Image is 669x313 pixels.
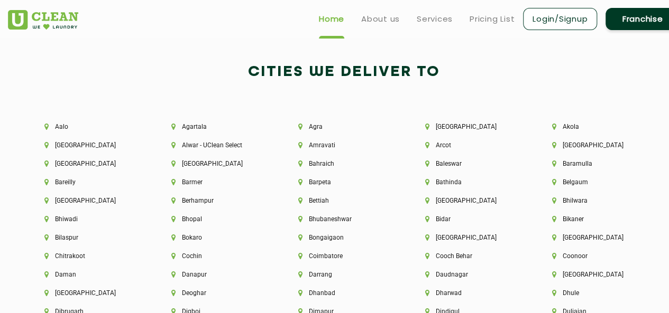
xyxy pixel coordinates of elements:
li: Cochin [171,252,262,260]
li: [GEOGRAPHIC_DATA] [552,141,643,149]
li: Danapur [171,271,262,278]
li: Bongaigaon [298,234,389,241]
a: Services [417,13,453,25]
li: [GEOGRAPHIC_DATA] [44,160,135,167]
li: Baramulla [552,160,643,167]
li: Barmer [171,178,262,186]
li: Daudnagar [425,271,516,278]
li: Deoghar [171,289,262,297]
li: Cooch Behar [425,252,516,260]
li: [GEOGRAPHIC_DATA] [171,160,262,167]
li: Bokaro [171,234,262,241]
li: Bahraich [298,160,389,167]
li: Bilaspur [44,234,135,241]
li: Daman [44,271,135,278]
li: Bikaner [552,215,643,223]
li: Bareilly [44,178,135,186]
li: Belgaum [552,178,643,186]
li: Amravati [298,141,389,149]
li: [GEOGRAPHIC_DATA] [44,197,135,204]
a: Home [319,13,344,25]
li: Coimbatore [298,252,389,260]
li: Aalo [44,123,135,130]
li: Bettiah [298,197,389,204]
li: Bidar [425,215,516,223]
a: About us [361,13,400,25]
li: Bhiwadi [44,215,135,223]
li: Coonoor [552,252,643,260]
li: [GEOGRAPHIC_DATA] [44,141,135,149]
li: Bhopal [171,215,262,223]
li: Barpeta [298,178,389,186]
li: [GEOGRAPHIC_DATA] [425,197,516,204]
li: Alwar - UClean Select [171,141,262,149]
a: Pricing List [470,13,515,25]
li: Agra [298,123,389,130]
li: Agartala [171,123,262,130]
li: Bhilwara [552,197,643,204]
li: Chitrakoot [44,252,135,260]
li: Arcot [425,141,516,149]
li: [GEOGRAPHIC_DATA] [552,234,643,241]
li: Darrang [298,271,389,278]
li: [GEOGRAPHIC_DATA] [44,289,135,297]
li: [GEOGRAPHIC_DATA] [425,123,516,130]
li: Baleswar [425,160,516,167]
img: UClean Laundry and Dry Cleaning [8,10,78,30]
li: Dharwad [425,289,516,297]
li: Dhule [552,289,643,297]
a: Login/Signup [523,8,597,30]
li: Bhubaneshwar [298,215,389,223]
li: Bathinda [425,178,516,186]
li: [GEOGRAPHIC_DATA] [425,234,516,241]
li: [GEOGRAPHIC_DATA] [552,271,643,278]
li: Berhampur [171,197,262,204]
li: Dhanbad [298,289,389,297]
li: Akola [552,123,643,130]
